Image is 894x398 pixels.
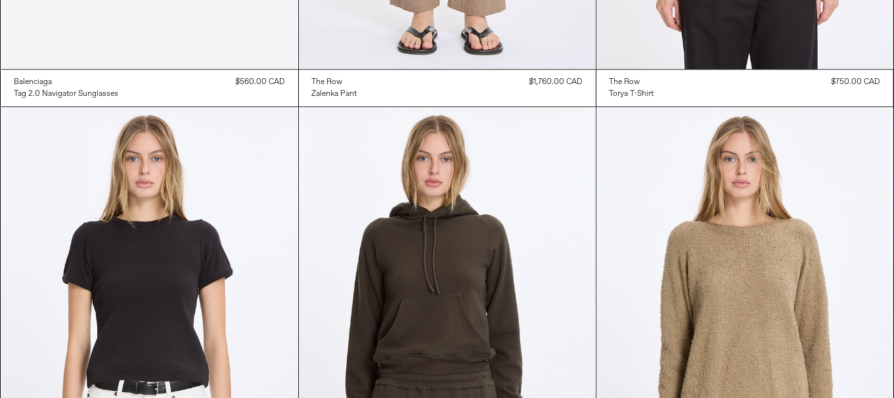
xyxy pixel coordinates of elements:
a: Tag 2.0 Navigator Sunglasses [14,88,119,100]
a: Zalenka Pant [312,88,357,100]
div: $1,760.00 CAD [529,76,583,88]
div: $560.00 CAD [236,76,285,88]
a: Balenciaga [14,76,119,88]
div: The Row [312,77,343,88]
div: $750.00 CAD [832,76,880,88]
div: Tag 2.0 Navigator Sunglasses [14,89,119,100]
div: The Row [610,77,640,88]
a: The Row [610,76,654,88]
div: Torya T-Shirt [610,89,654,100]
a: The Row [312,76,357,88]
div: Balenciaga [14,77,53,88]
a: Torya T-Shirt [610,88,654,100]
div: Zalenka Pant [312,89,357,100]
